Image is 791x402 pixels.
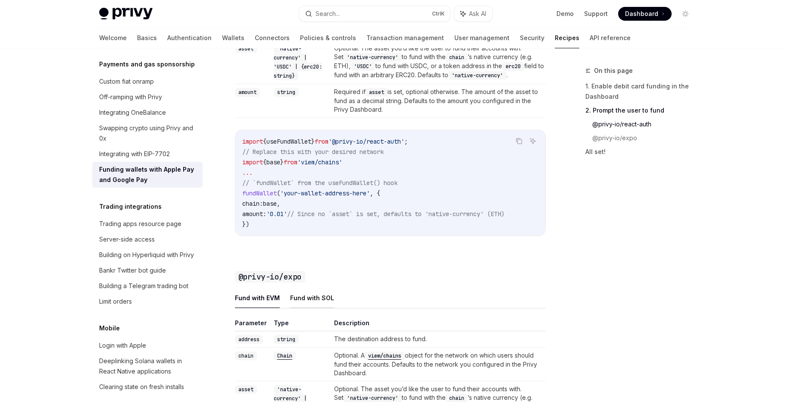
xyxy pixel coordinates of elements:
[365,352,405,359] a: viem/chains
[592,131,699,145] a: @privy-io/expo
[242,210,266,218] span: amount:
[137,28,157,48] a: Basics
[328,138,404,145] span: '@privy-io/react-auth'
[222,28,244,48] a: Wallets
[99,234,155,245] div: Server-side access
[99,382,184,392] div: Clearing state on fresh installs
[502,62,524,71] code: erc20
[99,219,181,229] div: Trading apps resource page
[99,123,197,144] div: Swapping crypto using Privy and 0x
[242,200,263,207] span: chain:
[454,28,510,48] a: User management
[315,138,328,145] span: from
[290,288,334,308] button: Fund with SOL
[280,189,370,197] span: 'your-wallet-address-here'
[99,92,162,102] div: Off-ramping with Privy
[92,146,203,162] a: Integrating with EIP-7702
[274,44,322,80] code: 'native-currency' | 'USDC' | {erc20: string}
[242,158,263,166] span: import
[92,379,203,395] a: Clearing state on fresh installs
[99,265,166,276] div: Bankr Twitter bot guide
[300,28,356,48] a: Policies & controls
[520,28,544,48] a: Security
[590,28,631,48] a: API reference
[678,7,692,21] button: Toggle dark mode
[99,28,127,48] a: Welcome
[99,107,166,118] div: Integrating OneBalance
[235,44,257,53] code: asset
[263,158,266,166] span: {
[344,53,402,62] code: 'native-currency'
[280,158,284,166] span: }
[513,135,525,147] button: Copy the contents from the code block
[366,88,388,97] code: asset
[92,89,203,105] a: Off-ramping with Privy
[99,356,197,377] div: Deeplinking Solana wallets in React Native applications
[266,158,280,166] span: base
[266,210,287,218] span: '0.01'
[618,7,672,21] a: Dashboard
[404,138,408,145] span: ;
[92,294,203,309] a: Limit orders
[235,288,280,308] button: Fund with EVM
[316,9,340,19] div: Search...
[365,352,405,360] code: viem/chains
[331,348,546,381] td: Optional. A object for the network on which users should fund their accounts. Defaults to the net...
[274,335,299,344] code: string
[331,84,546,118] td: Required if is set, optional otherwise. The amount of the asset to fund as a decimal string. Defa...
[274,352,296,359] a: Chain
[469,9,486,18] span: Ask AI
[266,138,311,145] span: useFundWallet
[555,28,579,48] a: Recipes
[274,88,299,97] code: string
[99,76,154,87] div: Custom fiat onramp
[584,9,608,18] a: Support
[99,149,170,159] div: Integrating with EIP-7702
[331,319,546,331] th: Description
[242,148,384,156] span: // Replace this with your desired network
[287,210,504,218] span: // Since no `asset` is set, defaults to 'native-currency' (ETH)
[99,59,195,69] h5: Payments and gas sponsorship
[99,281,188,291] div: Building a Telegram trading bot
[263,138,266,145] span: {
[242,179,397,187] span: // `fundWallet` from the useFundWallet() hook
[242,169,253,176] span: ...
[235,352,257,360] code: chain
[167,28,212,48] a: Authentication
[557,9,574,18] a: Demo
[446,53,468,62] code: chain
[92,74,203,89] a: Custom fiat onramp
[99,164,197,185] div: Funding wallets with Apple Pay and Google Pay
[255,28,290,48] a: Connectors
[235,271,305,283] code: @privy-io/expo
[92,120,203,146] a: Swapping crypto using Privy and 0x
[235,335,263,344] code: address
[92,263,203,278] a: Bankr Twitter bot guide
[454,6,492,22] button: Ask AI
[99,296,132,307] div: Limit orders
[299,6,450,22] button: Search...CtrlK
[99,323,120,333] h5: Mobile
[92,232,203,247] a: Server-side access
[235,319,270,331] th: Parameter
[277,200,280,207] span: ,
[350,62,375,71] code: 'USDC'
[99,8,153,20] img: light logo
[527,135,538,147] button: Ask AI
[331,41,546,84] td: Optional. The asset you’d like the user to fund their accounts with. Set to fund with the ’s nati...
[92,353,203,379] a: Deeplinking Solana wallets in React Native applications
[585,145,699,159] a: All set!
[366,28,444,48] a: Transaction management
[92,105,203,120] a: Integrating OneBalance
[370,189,380,197] span: , {
[270,319,331,331] th: Type
[592,117,699,131] a: @privy-io/react-auth
[242,138,263,145] span: import
[263,200,277,207] span: base
[99,201,162,212] h5: Trading integrations
[92,247,203,263] a: Building on Hyperliquid with Privy
[235,385,257,394] code: asset
[242,220,249,228] span: })
[99,340,146,351] div: Login with Apple
[92,162,203,188] a: Funding wallets with Apple Pay and Google Pay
